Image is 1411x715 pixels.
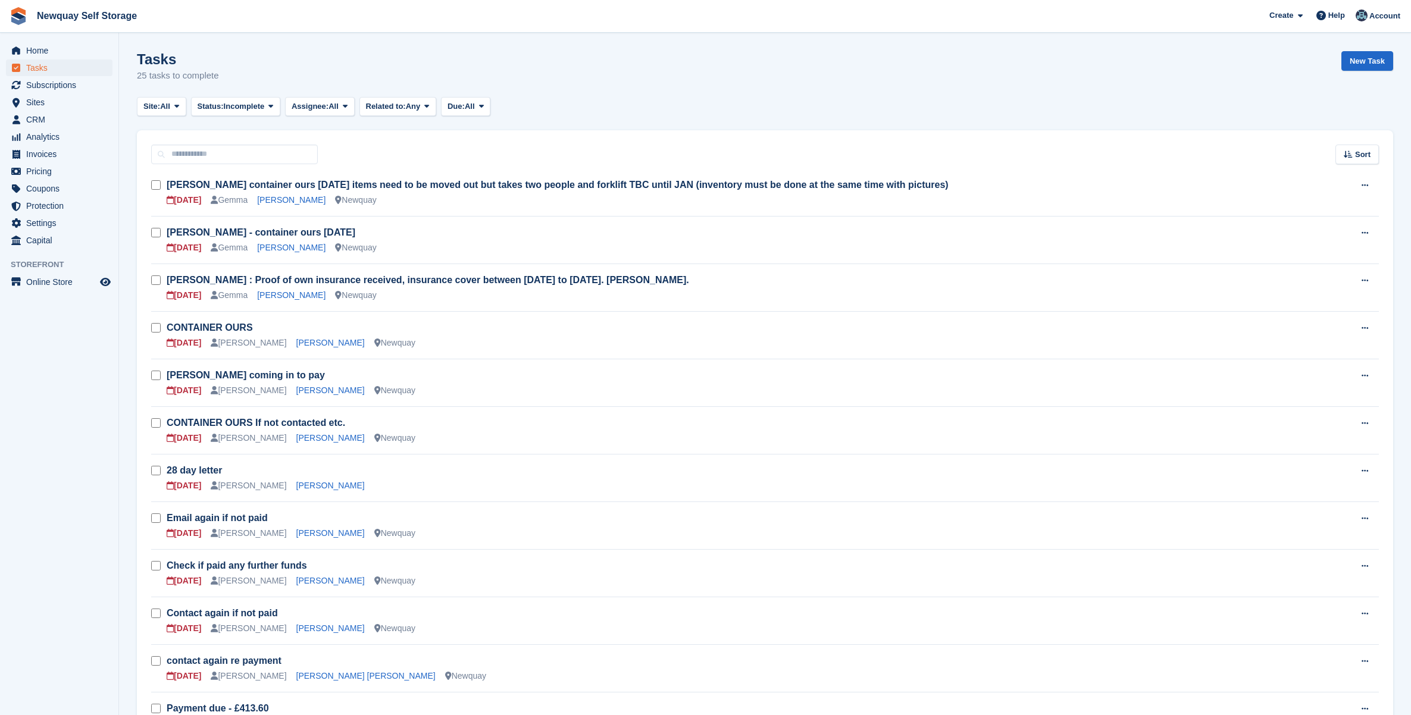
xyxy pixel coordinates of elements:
[445,670,486,682] div: Newquay
[26,180,98,197] span: Coupons
[211,384,286,397] div: [PERSON_NAME]
[257,195,326,205] a: [PERSON_NAME]
[296,623,365,633] a: [PERSON_NAME]
[6,180,112,197] a: menu
[211,194,248,206] div: Gemma
[257,243,326,252] a: [PERSON_NAME]
[211,432,286,444] div: [PERSON_NAME]
[374,337,415,349] div: Newquay
[1269,10,1293,21] span: Create
[6,59,112,76] a: menu
[160,101,170,112] span: All
[167,337,201,349] div: [DATE]
[335,194,376,206] div: Newquay
[167,513,268,523] a: Email again if not paid
[6,128,112,145] a: menu
[335,289,376,302] div: Newquay
[137,51,219,67] h1: Tasks
[1355,149,1371,161] span: Sort
[465,101,475,112] span: All
[198,101,224,112] span: Status:
[374,432,415,444] div: Newquay
[26,77,98,93] span: Subscriptions
[296,338,365,347] a: [PERSON_NAME]
[167,384,201,397] div: [DATE]
[6,232,112,249] a: menu
[137,97,186,117] button: Site: All
[26,274,98,290] span: Online Store
[292,101,328,112] span: Assignee:
[6,146,112,162] a: menu
[6,215,112,231] a: menu
[167,227,355,237] a: [PERSON_NAME] - container ours [DATE]
[26,94,98,111] span: Sites
[167,289,201,302] div: [DATE]
[137,69,219,83] p: 25 tasks to complete
[285,97,355,117] button: Assignee: All
[26,42,98,59] span: Home
[211,289,248,302] div: Gemma
[1328,10,1345,21] span: Help
[296,671,436,680] a: [PERSON_NAME] [PERSON_NAME]
[6,94,112,111] a: menu
[10,7,27,25] img: stora-icon-8386f47178a22dfd0bd8f6a31ec36ba5ce8667c1dd55bd0f319d3a0aa187defe.svg
[167,180,949,190] a: [PERSON_NAME] container ours [DATE] items need to be moved out but takes two people and forklift ...
[406,101,421,112] span: Any
[167,242,201,254] div: [DATE]
[167,370,325,380] a: [PERSON_NAME] coming in to pay
[6,197,112,214] a: menu
[211,575,286,587] div: [PERSON_NAME]
[374,384,415,397] div: Newquay
[6,42,112,59] a: menu
[167,479,201,492] div: [DATE]
[211,337,286,349] div: [PERSON_NAME]
[441,97,490,117] button: Due: All
[1341,51,1393,71] a: New Task
[374,575,415,587] div: Newquay
[328,101,339,112] span: All
[32,6,142,26] a: Newquay Self Storage
[211,622,286,635] div: [PERSON_NAME]
[296,576,365,585] a: [PERSON_NAME]
[6,77,112,93] a: menu
[26,232,98,249] span: Capital
[366,101,406,112] span: Related to:
[167,656,281,666] a: contact again re payment
[167,432,201,444] div: [DATE]
[224,101,265,112] span: Incomplete
[167,465,222,475] a: 28 day letter
[167,560,307,570] a: Check if paid any further funds
[167,322,253,333] a: CONTAINER OURS
[211,670,286,682] div: [PERSON_NAME]
[6,163,112,180] a: menu
[26,215,98,231] span: Settings
[167,194,201,206] div: [DATE]
[359,97,436,117] button: Related to: Any
[26,111,98,128] span: CRM
[374,527,415,540] div: Newquay
[448,101,465,112] span: Due:
[26,128,98,145] span: Analytics
[6,274,112,290] a: menu
[211,527,286,540] div: [PERSON_NAME]
[167,418,345,428] a: CONTAINER OURS If not contacted etc.
[296,433,365,443] a: [PERSON_NAME]
[167,275,689,285] a: [PERSON_NAME] : Proof of own insurance received, insurance cover between [DATE] to [DATE]. [PERSO...
[167,527,201,540] div: [DATE]
[26,163,98,180] span: Pricing
[143,101,160,112] span: Site:
[211,242,248,254] div: Gemma
[167,703,269,713] a: Payment due - £413.60
[26,146,98,162] span: Invoices
[167,622,201,635] div: [DATE]
[257,290,326,300] a: [PERSON_NAME]
[374,622,415,635] div: Newquay
[167,608,278,618] a: Contact again if not paid
[167,670,201,682] div: [DATE]
[1369,10,1400,22] span: Account
[167,575,201,587] div: [DATE]
[26,197,98,214] span: Protection
[211,479,286,492] div: [PERSON_NAME]
[296,481,365,490] a: [PERSON_NAME]
[335,242,376,254] div: Newquay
